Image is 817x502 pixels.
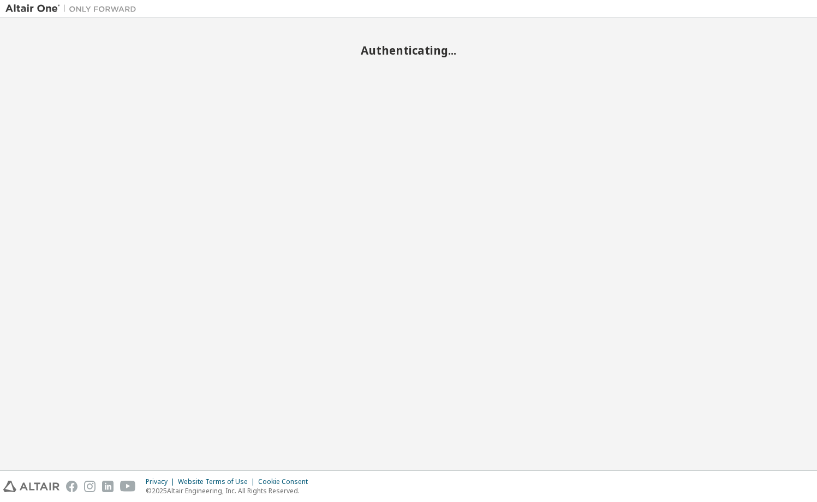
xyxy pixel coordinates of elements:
img: instagram.svg [84,481,96,492]
div: Website Terms of Use [178,477,258,486]
h2: Authenticating... [5,43,812,57]
div: Cookie Consent [258,477,314,486]
img: facebook.svg [66,481,77,492]
img: youtube.svg [120,481,136,492]
img: Altair One [5,3,142,14]
div: Privacy [146,477,178,486]
p: © 2025 Altair Engineering, Inc. All Rights Reserved. [146,486,314,495]
img: altair_logo.svg [3,481,59,492]
img: linkedin.svg [102,481,114,492]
